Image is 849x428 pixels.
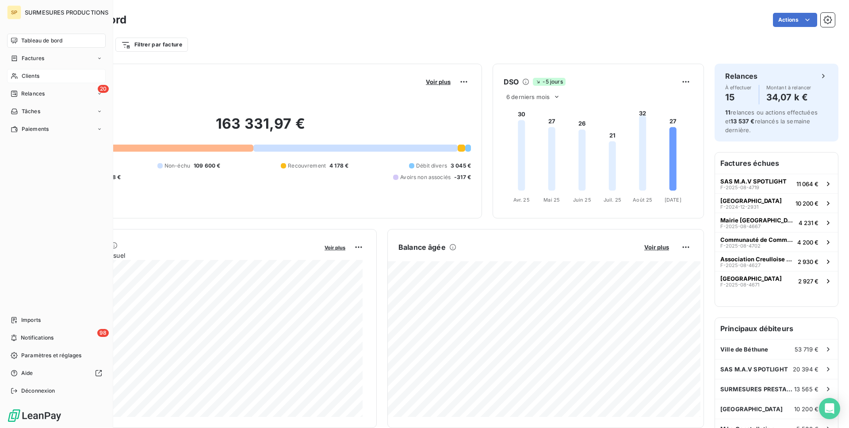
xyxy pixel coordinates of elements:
span: SURMESURES PRESTATIONS [720,386,794,393]
button: Actions [773,13,817,27]
span: 13 537 € [730,118,754,125]
span: F-2025-08-4627 [720,263,761,268]
span: 20 394 € [793,366,818,373]
span: Paiements [22,125,49,133]
button: Filtrer par facture [115,38,188,52]
span: 10 200 € [795,200,818,207]
span: Recouvrement [288,162,326,170]
span: 11 [725,109,730,116]
span: SURMESURES PRODUCTIONS [25,9,108,16]
span: Voir plus [644,244,669,251]
tspan: Avr. 25 [513,197,530,203]
span: Association Creulloise d'Animation et de Promotion du Patrimoine [720,256,794,263]
span: F-2025-08-4667 [720,224,761,229]
span: Tâches [22,107,40,115]
button: Voir plus [423,78,453,86]
button: [GEOGRAPHIC_DATA]F-2024-12-293110 200 € [715,193,838,213]
tspan: Juin 25 [573,197,591,203]
h4: 34,07 k € [766,90,811,104]
span: SAS M.A.V SPOTLIGHT [720,178,787,185]
span: [GEOGRAPHIC_DATA] [720,405,783,413]
h2: 163 331,97 € [50,115,471,141]
span: Relances [21,90,45,98]
button: Association Creulloise d'Animation et de Promotion du PatrimoineF-2025-08-46272 930 € [715,252,838,271]
span: Voir plus [325,245,345,251]
h6: Factures échues [715,153,838,174]
div: SP [7,5,21,19]
span: relances ou actions effectuées et relancés la semaine dernière. [725,109,818,134]
h6: Balance âgée [398,242,446,252]
span: 2 927 € [798,278,818,285]
span: 6 derniers mois [506,93,550,100]
span: Montant à relancer [766,85,811,90]
tspan: Juil. 25 [604,197,621,203]
span: Imports [21,316,41,324]
h4: 15 [725,90,752,104]
button: Voir plus [322,243,348,251]
span: 4 231 € [799,219,818,226]
span: SAS M.A.V SPOTLIGHT [720,366,788,373]
span: Aide [21,369,33,377]
span: Tableau de bord [21,37,62,45]
span: Avoirs non associés [400,173,451,181]
span: 109 600 € [194,162,220,170]
span: À effectuer [725,85,752,90]
span: 11 064 € [796,180,818,187]
span: Voir plus [426,78,451,85]
span: Non-échu [164,162,190,170]
span: Paramètres et réglages [21,352,81,359]
a: Aide [7,366,106,380]
span: 13 565 € [794,386,818,393]
span: [GEOGRAPHIC_DATA] [720,275,782,282]
h6: DSO [504,76,519,87]
span: Ville de Béthune [720,346,768,353]
tspan: [DATE] [665,197,681,203]
span: 2 930 € [798,258,818,265]
span: 53 719 € [795,346,818,353]
tspan: Août 25 [633,197,652,203]
button: Voir plus [642,243,672,251]
span: Notifications [21,334,54,342]
span: Déconnexion [21,387,55,395]
button: SAS M.A.V SPOTLIGHTF-2025-08-471911 064 € [715,174,838,193]
h6: Relances [725,71,757,81]
span: F-2025-08-4719 [720,185,759,190]
div: Open Intercom Messenger [819,398,840,419]
span: 4 178 € [329,162,348,170]
h6: Principaux débiteurs [715,318,838,339]
span: F-2025-08-4702 [720,243,761,248]
span: 20 [98,85,109,93]
span: [GEOGRAPHIC_DATA] [720,197,782,204]
img: Logo LeanPay [7,409,62,423]
span: F-2025-08-4671 [720,282,759,287]
span: F-2024-12-2931 [720,204,758,210]
span: Mairie [GEOGRAPHIC_DATA] [720,217,795,224]
tspan: Mai 25 [543,197,560,203]
span: -5 jours [533,78,565,86]
span: 10 200 € [794,405,818,413]
span: -317 € [454,173,471,181]
span: 98 [97,329,109,337]
span: Factures [22,54,44,62]
button: [GEOGRAPHIC_DATA]F-2025-08-46712 927 € [715,271,838,290]
span: 4 200 € [797,239,818,246]
span: Communauté de Communes du [GEOGRAPHIC_DATA] [720,236,794,243]
span: 3 045 € [451,162,471,170]
button: Communauté de Communes du [GEOGRAPHIC_DATA]F-2025-08-47024 200 € [715,232,838,252]
span: Clients [22,72,39,80]
span: Débit divers [416,162,447,170]
button: Mairie [GEOGRAPHIC_DATA]F-2025-08-46674 231 € [715,213,838,232]
span: Chiffre d'affaires mensuel [50,251,318,260]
